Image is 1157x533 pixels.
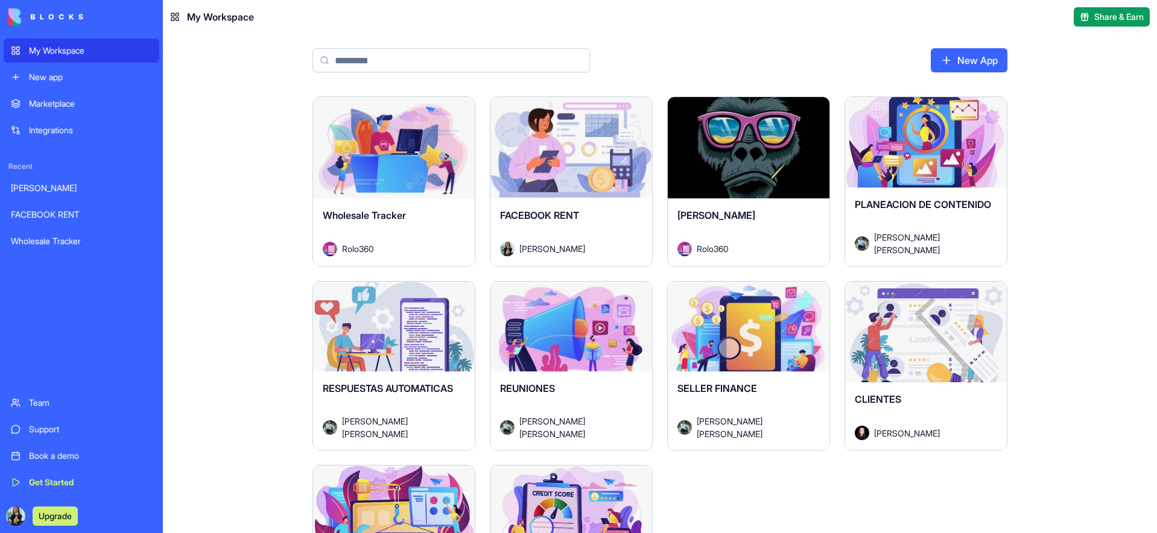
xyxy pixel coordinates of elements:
img: Avatar [677,242,692,256]
img: logo [8,8,83,25]
a: Upgrade [33,509,78,522]
a: RESPUESTAS AUTOMATICASAvatar[PERSON_NAME] [PERSON_NAME] [312,281,475,451]
div: FACEBOOK RENT [11,209,152,221]
button: Upgrade [33,506,78,526]
span: Rolo360 [697,242,729,255]
span: CLIENTES [855,393,901,405]
img: PHOTO-2025-09-15-15-09-07_ggaris.jpg [6,506,25,526]
div: Wholesale Tracker [11,235,152,247]
a: REUNIONESAvatar[PERSON_NAME] [PERSON_NAME] [490,281,653,451]
a: Book a demo [4,444,159,468]
a: Support [4,417,159,441]
span: [PERSON_NAME] [519,242,585,255]
div: New app [29,71,152,83]
img: Avatar [855,426,869,440]
img: Avatar [323,420,337,435]
div: Get Started [29,476,152,488]
span: [PERSON_NAME] [PERSON_NAME] [519,415,633,440]
span: RESPUESTAS AUTOMATICAS [323,382,453,394]
img: Avatar [855,236,869,251]
span: Wholesale Tracker [323,209,406,221]
div: Book a demo [29,450,152,462]
span: [PERSON_NAME] [PERSON_NAME] [874,231,987,256]
img: Avatar [500,420,515,435]
span: [PERSON_NAME] [PERSON_NAME] [342,415,455,440]
span: [PERSON_NAME] [PERSON_NAME] [697,415,810,440]
span: Rolo360 [342,242,374,255]
a: [PERSON_NAME] [4,176,159,200]
span: PLANEACION DE CONTENIDO [855,198,991,210]
a: PLANEACION DE CONTENIDOAvatar[PERSON_NAME] [PERSON_NAME] [845,96,1007,266]
a: [PERSON_NAME]AvatarRolo360 [667,96,830,266]
a: SELLER FINANCEAvatar[PERSON_NAME] [PERSON_NAME] [667,281,830,451]
a: Wholesale Tracker [4,229,159,253]
span: My Workspace [187,10,254,24]
img: Avatar [323,242,337,256]
a: FACEBOOK RENT [4,203,159,227]
a: Integrations [4,118,159,142]
div: Integrations [29,124,152,136]
a: New app [4,65,159,89]
span: [PERSON_NAME] [677,209,755,221]
a: Team [4,391,159,415]
span: REUNIONES [500,382,555,394]
a: Marketplace [4,92,159,116]
span: [PERSON_NAME] [874,427,940,440]
a: Wholesale TrackerAvatarRolo360 [312,96,475,266]
span: Share & Earn [1094,11,1144,23]
div: [PERSON_NAME] [11,182,152,194]
a: CLIENTESAvatar[PERSON_NAME] [845,281,1007,451]
span: FACEBOOK RENT [500,209,579,221]
div: My Workspace [29,45,152,57]
div: Support [29,423,152,435]
a: FACEBOOK RENTAvatar[PERSON_NAME] [490,96,653,266]
a: Get Started [4,470,159,494]
span: Recent [4,162,159,171]
a: My Workspace [4,39,159,63]
a: New App [931,48,1007,72]
img: Avatar [500,242,515,256]
div: Marketplace [29,98,152,110]
div: Team [29,397,152,409]
button: Share & Earn [1074,7,1150,27]
img: Avatar [677,420,692,435]
span: SELLER FINANCE [677,382,757,394]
